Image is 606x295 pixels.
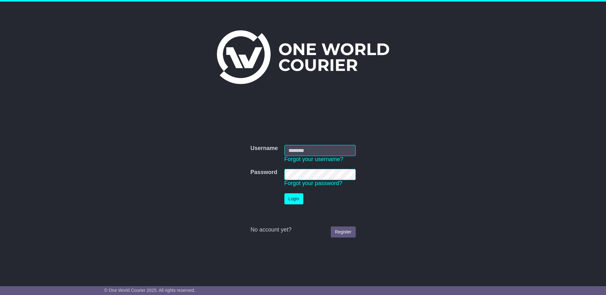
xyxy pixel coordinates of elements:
div: No account yet? [250,226,355,233]
img: One World [217,30,389,84]
button: Login [284,193,303,204]
a: Forgot your password? [284,180,342,186]
label: Password [250,169,277,176]
span: © One World Courier 2025. All rights reserved. [104,288,195,293]
a: Forgot your username? [284,156,343,162]
label: Username [250,145,278,152]
a: Register [331,226,355,238]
